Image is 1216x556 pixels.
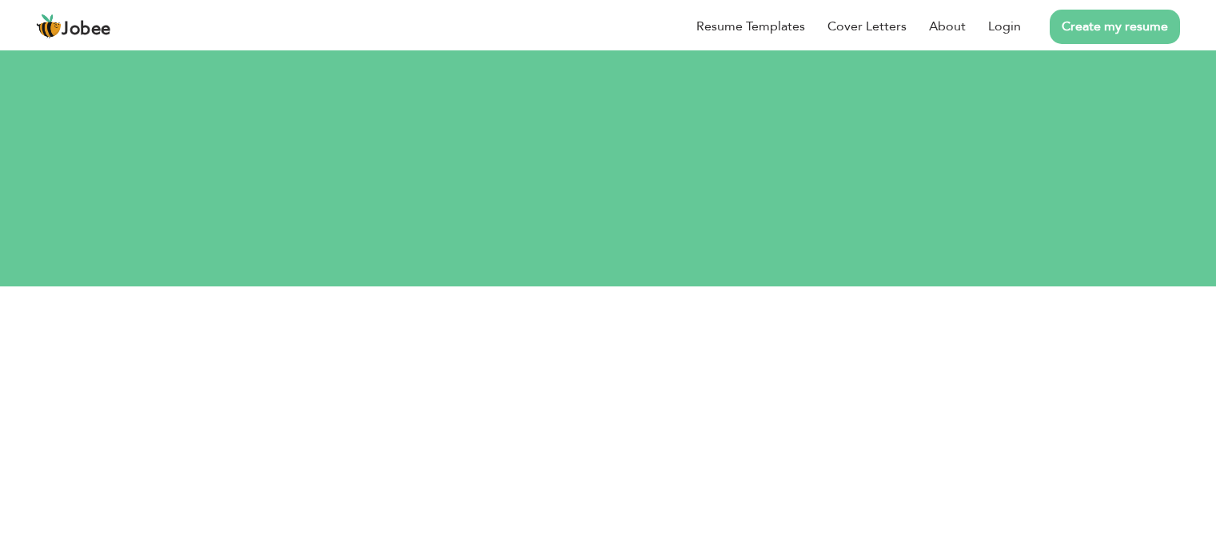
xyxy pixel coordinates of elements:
[36,14,62,39] img: jobee.io
[62,21,111,38] span: Jobee
[988,17,1021,36] a: Login
[36,14,111,39] a: Jobee
[827,17,907,36] a: Cover Letters
[1050,10,1180,44] a: Create my resume
[696,17,805,36] a: Resume Templates
[929,17,966,36] a: About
